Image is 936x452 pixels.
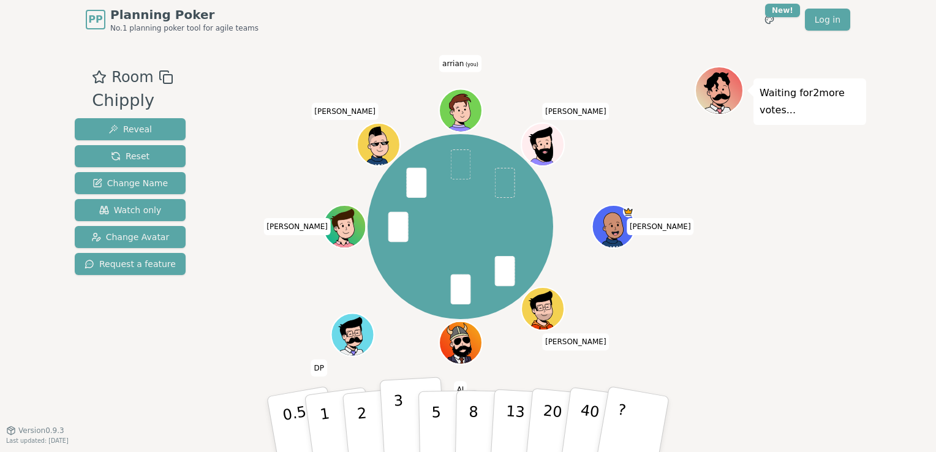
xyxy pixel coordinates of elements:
span: Click to change your name [542,103,610,120]
a: PPPlanning PokerNo.1 planning poker tool for agile teams [86,6,259,33]
span: Change Avatar [91,231,170,243]
span: Version 0.9.3 [18,426,64,435]
span: Click to change your name [311,360,327,377]
span: Watch only [99,204,162,216]
span: Reveal [108,123,152,135]
span: Click to change your name [542,334,610,351]
p: Waiting for 2 more votes... [760,85,860,119]
span: Change Name [92,177,168,189]
span: No.1 planning poker tool for agile teams [110,23,259,33]
span: Click to change your name [454,382,467,399]
button: Change Avatar [75,226,186,248]
span: Melissa is the host [622,206,633,217]
span: (you) [464,62,478,67]
button: Reveal [75,118,186,140]
span: Click to change your name [263,218,331,235]
span: PP [88,12,102,27]
span: Room [111,66,153,88]
span: Planning Poker [110,6,259,23]
span: Click to change your name [439,55,481,72]
button: Change Name [75,172,186,194]
span: Last updated: [DATE] [6,437,69,444]
button: Request a feature [75,253,186,275]
button: Version0.9.3 [6,426,64,435]
div: New! [765,4,800,17]
div: Chipply [92,88,173,113]
button: Click to change your avatar [440,91,481,131]
button: Watch only [75,199,186,221]
button: New! [758,9,780,31]
button: Reset [75,145,186,167]
a: Log in [805,9,850,31]
span: Click to change your name [627,218,694,235]
button: Add as favourite [92,66,107,88]
span: Reset [111,150,149,162]
span: Request a feature [85,258,176,270]
span: Click to change your name [311,103,379,120]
